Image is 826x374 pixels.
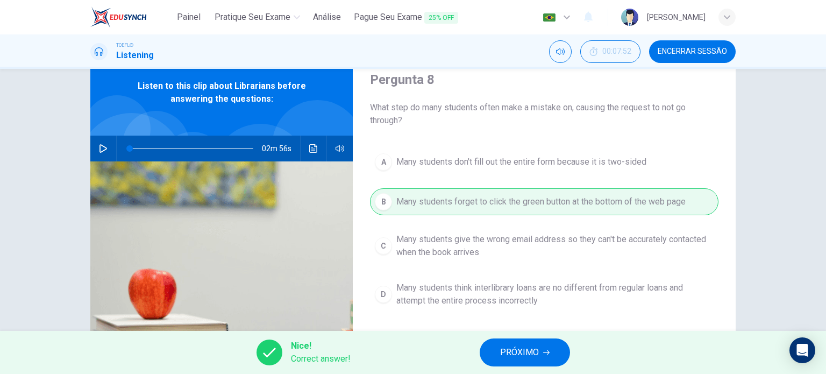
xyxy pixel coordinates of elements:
div: Open Intercom Messenger [789,337,815,363]
div: [PERSON_NAME] [647,11,706,24]
span: Painel [177,11,201,24]
div: Silenciar [549,40,572,63]
div: Esconder [580,40,640,63]
span: PRÓXIMO [500,345,539,360]
button: Pratique seu exame [210,8,304,27]
span: Listen to this clip about Librarians before answering the questions: [125,80,318,105]
span: TOEFL® [116,41,133,49]
span: Correct answer! [291,352,351,365]
span: Nice! [291,340,351,352]
button: Clique para ver a transcrição do áudio [305,136,322,161]
h1: Listening [116,49,154,62]
span: Análise [313,11,341,24]
span: 25% OFF [424,12,458,24]
button: Painel [172,8,206,27]
img: EduSynch logo [90,6,147,28]
span: Pague Seu Exame [354,11,458,24]
span: 02m 56s [262,136,300,161]
h4: Pergunta 8 [370,71,718,88]
img: Profile picture [621,9,638,26]
span: Pratique seu exame [215,11,290,24]
span: Encerrar Sessão [658,47,727,56]
button: Encerrar Sessão [649,40,736,63]
button: 00:07:52 [580,40,640,63]
span: What step do many students often make a mistake on, causing the request to not go through? [370,101,718,127]
button: PRÓXIMO [480,338,570,366]
button: Pague Seu Exame25% OFF [350,8,462,27]
a: EduSynch logo [90,6,172,28]
img: pt [543,13,556,22]
button: Análise [309,8,345,27]
span: 00:07:52 [602,47,631,56]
